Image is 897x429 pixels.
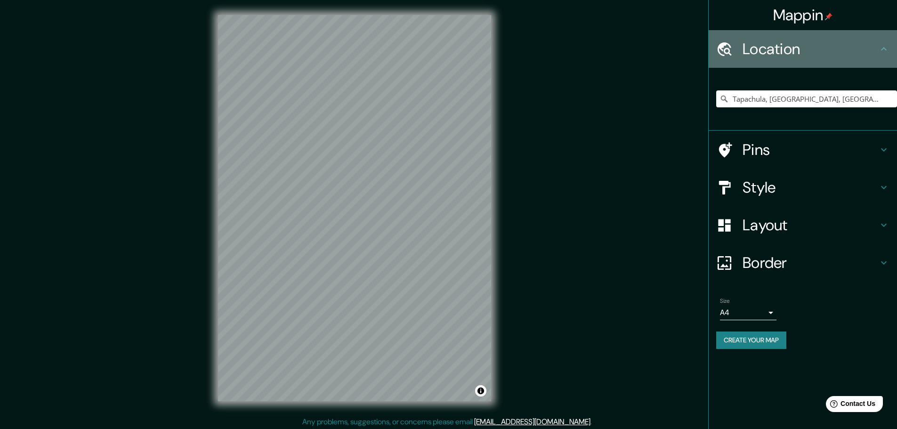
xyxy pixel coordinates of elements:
img: pin-icon.png [825,13,832,20]
button: Toggle attribution [475,385,486,397]
div: Pins [709,131,897,169]
h4: Border [743,253,878,272]
p: Any problems, suggestions, or concerns please email . [302,416,592,428]
div: A4 [720,305,776,320]
h4: Mappin [773,6,833,24]
div: . [593,416,595,428]
input: Pick your city or area [716,90,897,107]
h4: Location [743,40,878,58]
div: . [592,416,593,428]
label: Size [720,297,730,305]
iframe: Help widget launcher [813,392,887,419]
div: Layout [709,206,897,244]
h4: Layout [743,216,878,235]
div: Location [709,30,897,68]
div: Style [709,169,897,206]
div: Border [709,244,897,282]
a: [EMAIL_ADDRESS][DOMAIN_NAME] [474,417,590,427]
canvas: Map [218,15,491,401]
button: Create your map [716,332,786,349]
h4: Pins [743,140,878,159]
h4: Style [743,178,878,197]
